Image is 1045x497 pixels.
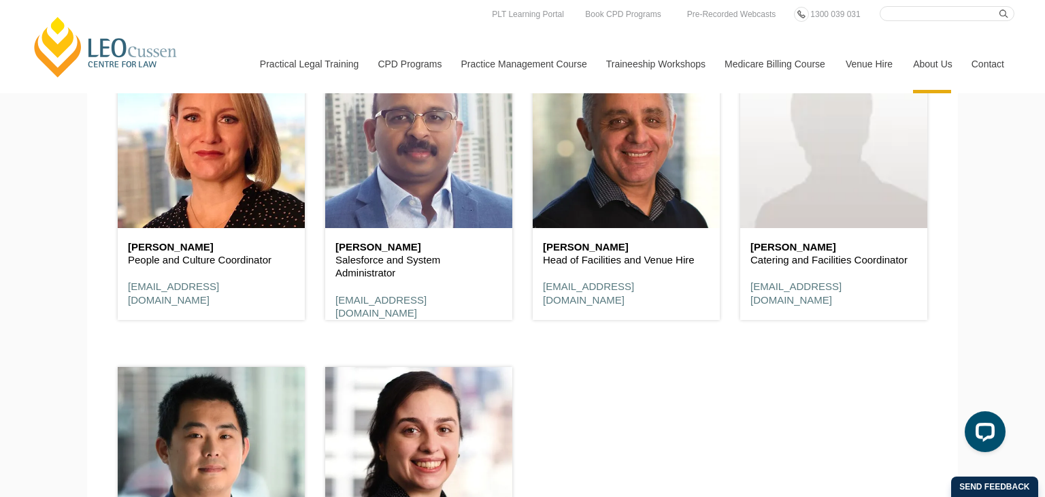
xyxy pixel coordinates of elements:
a: Pre-Recorded Webcasts [684,7,780,22]
a: Traineeship Workshops [596,35,714,93]
p: Head of Facilities and Venue Hire [543,253,710,267]
a: [EMAIL_ADDRESS][DOMAIN_NAME] [543,280,634,306]
a: [PERSON_NAME] Centre for Law [31,15,181,79]
a: [EMAIL_ADDRESS][DOMAIN_NAME] [128,280,219,306]
a: CPD Programs [367,35,450,93]
a: About Us [903,35,961,93]
a: Practical Legal Training [250,35,368,93]
a: Book CPD Programs [582,7,664,22]
h6: [PERSON_NAME] [750,242,917,253]
h6: [PERSON_NAME] [335,242,502,253]
a: [EMAIL_ADDRESS][DOMAIN_NAME] [335,294,427,319]
p: People and Culture Coordinator [128,253,295,267]
h6: [PERSON_NAME] [543,242,710,253]
a: Contact [961,35,1014,93]
a: PLT Learning Portal [488,7,567,22]
p: Salesforce and System Administrator [335,253,502,280]
a: Medicare Billing Course [714,35,835,93]
p: Catering and Facilities Coordinator [750,253,917,267]
a: Practice Management Course [451,35,596,93]
a: [EMAIL_ADDRESS][DOMAIN_NAME] [750,280,842,306]
span: 1300 039 031 [810,10,860,19]
a: Venue Hire [835,35,903,93]
a: 1300 039 031 [807,7,863,22]
iframe: LiveChat chat widget [954,406,1011,463]
h6: [PERSON_NAME] [128,242,295,253]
